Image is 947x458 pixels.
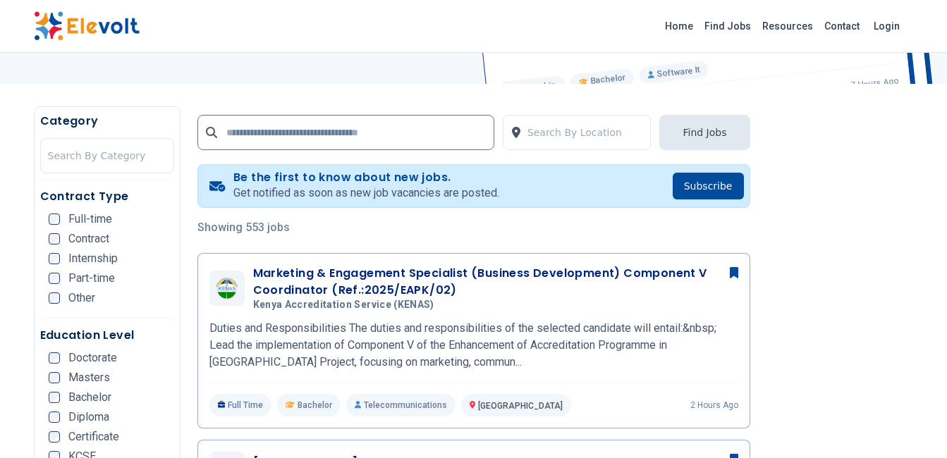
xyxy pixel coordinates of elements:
[865,12,908,40] a: Login
[40,113,174,130] h5: Category
[49,352,60,364] input: Doctorate
[209,320,738,371] p: Duties and Responsibilities The duties and responsibilities of the selected candidate will entail...
[233,185,499,202] p: Get notified as soon as new job vacancies are posted.
[40,188,174,205] h5: Contract Type
[298,400,332,411] span: Bachelor
[68,253,118,264] span: Internship
[68,411,109,423] span: Diploma
[49,292,60,304] input: Other
[68,372,110,383] span: Masters
[49,372,60,383] input: Masters
[197,219,750,236] p: Showing 553 jobs
[68,352,117,364] span: Doctorate
[68,392,111,403] span: Bachelor
[209,394,272,416] p: Full Time
[49,431,60,442] input: Certificate
[876,390,947,458] iframe: Chat Widget
[757,15,819,37] a: Resources
[40,327,174,344] h5: Education Level
[49,273,60,284] input: Part-time
[68,431,119,442] span: Certificate
[68,292,95,304] span: Other
[49,392,60,403] input: Bachelor
[49,411,60,423] input: Diploma
[478,401,563,411] span: [GEOGRAPHIC_DATA]
[673,173,744,199] button: Subscribe
[659,115,750,150] button: Find Jobs
[68,273,115,284] span: Part-time
[49,213,60,225] input: Full-time
[819,15,865,37] a: Contact
[49,233,60,245] input: Contract
[34,11,140,41] img: Elevolt
[253,265,738,299] h3: Marketing & Engagement Specialist (Business Development) Component V Coordinator (Ref.:2025/EAPK/02)
[49,253,60,264] input: Internship
[213,277,241,299] img: Kenya Accreditation Service (KENAS)
[68,233,109,245] span: Contract
[699,15,757,37] a: Find Jobs
[346,394,456,416] p: Telecommunications
[68,213,112,225] span: Full-time
[209,265,738,416] a: Kenya Accreditation Service (KENAS)Marketing & Engagement Specialist (Business Development) Compo...
[253,299,434,311] span: Kenya Accreditation Service (KENAS)
[233,171,499,185] h4: Be the first to know about new jobs.
[690,400,738,411] p: 2 hours ago
[659,15,699,37] a: Home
